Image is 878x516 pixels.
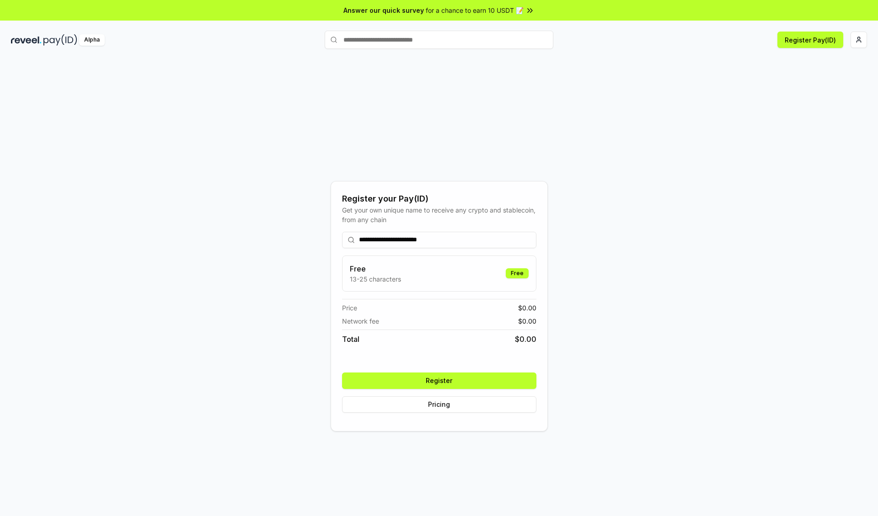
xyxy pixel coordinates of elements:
[777,32,843,48] button: Register Pay(ID)
[342,396,536,413] button: Pricing
[342,205,536,224] div: Get your own unique name to receive any crypto and stablecoin, from any chain
[518,303,536,313] span: $ 0.00
[79,34,105,46] div: Alpha
[342,303,357,313] span: Price
[342,316,379,326] span: Network fee
[343,5,424,15] span: Answer our quick survey
[518,316,536,326] span: $ 0.00
[342,372,536,389] button: Register
[350,274,401,284] p: 13-25 characters
[342,334,359,345] span: Total
[342,192,536,205] div: Register your Pay(ID)
[43,34,77,46] img: pay_id
[426,5,524,15] span: for a chance to earn 10 USDT 📝
[11,34,42,46] img: reveel_dark
[350,263,401,274] h3: Free
[506,268,529,278] div: Free
[515,334,536,345] span: $ 0.00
